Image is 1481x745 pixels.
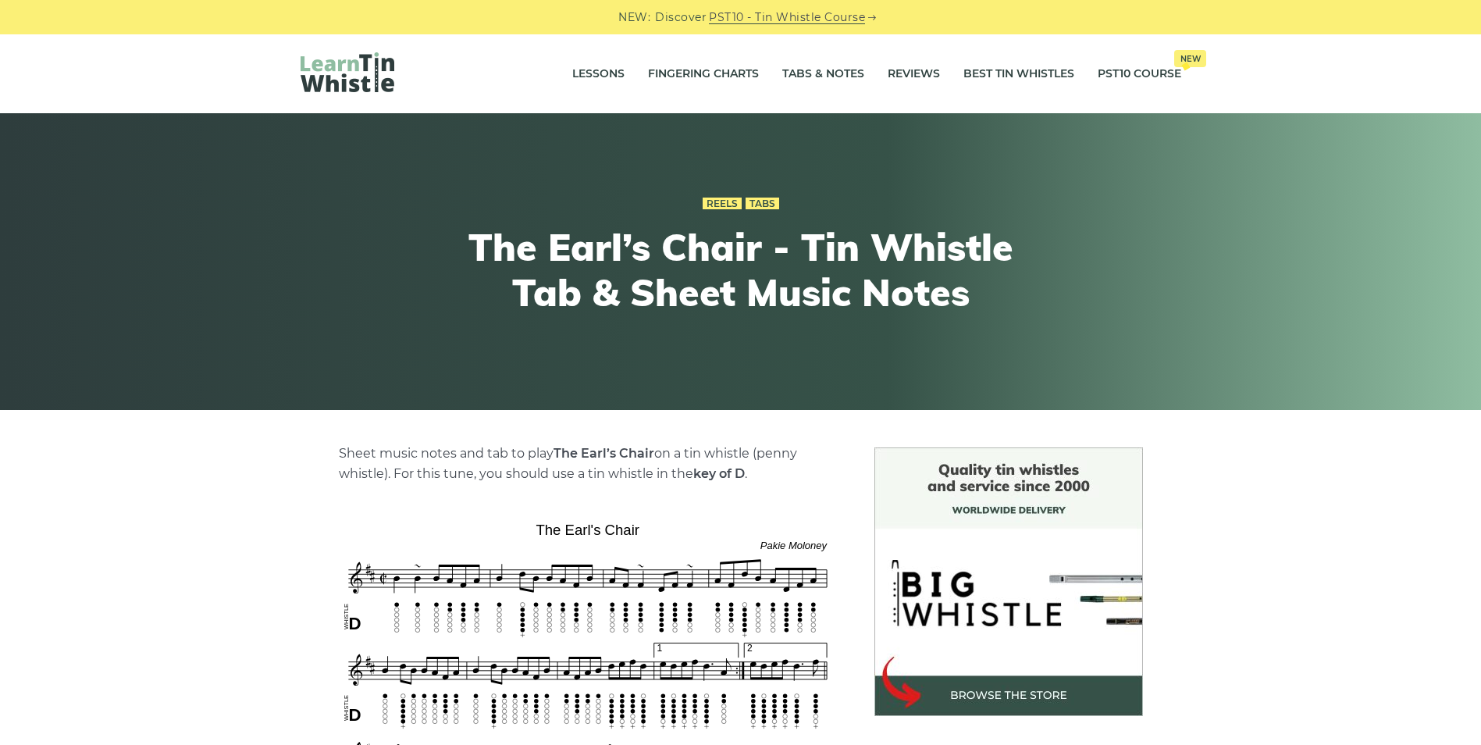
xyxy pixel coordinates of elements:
a: Lessons [572,55,625,94]
a: PST10 CourseNew [1098,55,1181,94]
strong: key of D [693,466,745,481]
p: Sheet music notes and tab to play on a tin whistle (penny whistle). For this tune, you should use... [339,444,837,484]
a: Reviews [888,55,940,94]
img: BigWhistle Tin Whistle Store [874,447,1143,716]
a: Best Tin Whistles [963,55,1074,94]
a: Fingering Charts [648,55,759,94]
img: LearnTinWhistle.com [301,52,394,92]
span: New [1174,50,1206,67]
h1: The Earl’s Chair - Tin Whistle Tab & Sheet Music Notes [454,225,1028,315]
a: Reels [703,198,742,210]
a: Tabs [746,198,779,210]
a: Tabs & Notes [782,55,864,94]
strong: The Earl’s Chair [554,446,654,461]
